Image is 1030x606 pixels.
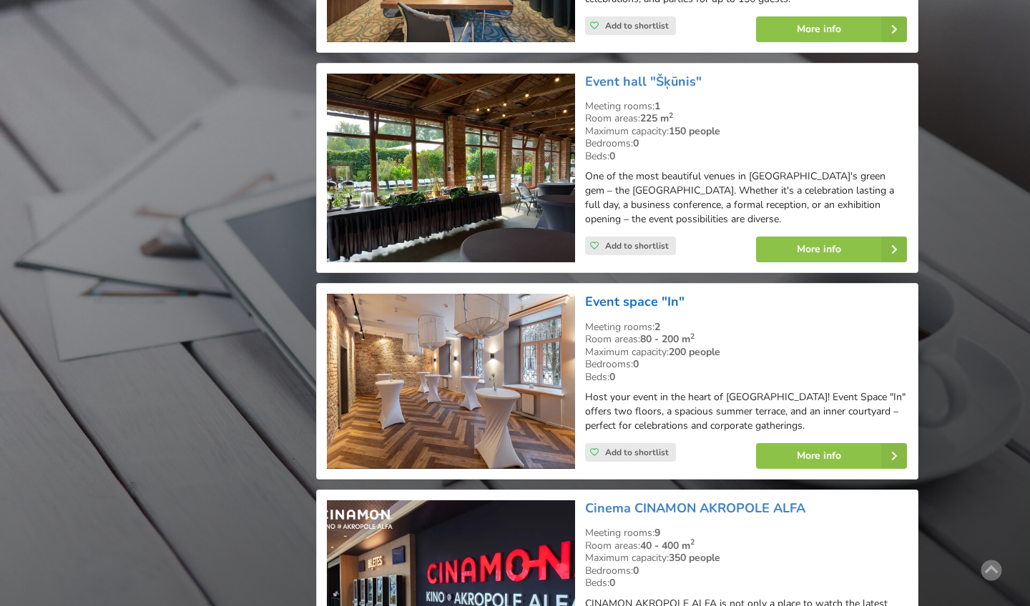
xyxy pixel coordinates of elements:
div: Maximum capacity: [585,346,907,359]
strong: 350 people [669,551,720,565]
a: Cinema CINAMON AKROPOLE ALFA [585,500,805,517]
strong: 0 [633,136,639,150]
div: Bedrooms: [585,565,907,577]
div: Room areas: [585,333,907,346]
strong: 40 - 400 m [640,539,695,552]
div: Maximum capacity: [585,125,907,138]
strong: 80 - 200 m [640,332,695,346]
img: Celebration Hall | Old Riga | Event space "In" [327,294,575,469]
strong: 0 [609,370,615,384]
strong: 1 [654,99,660,113]
strong: 9 [654,526,660,540]
strong: 0 [633,564,639,577]
span: Add to shortlist [605,240,669,252]
strong: 225 m [640,111,673,125]
strong: 200 people [669,345,720,359]
img: Unusual venues | Riga | Event hall "Šķūnis" [327,74,575,263]
a: Event space "In" [585,293,685,310]
a: Event hall "Šķūnis" [585,73,702,90]
div: Beds: [585,150,907,163]
div: Room areas: [585,540,907,552]
sup: 2 [690,331,695,342]
sup: 2 [669,110,673,121]
strong: 150 people [669,124,720,138]
div: Room areas: [585,112,907,125]
p: Host your event in the heart of [GEOGRAPHIC_DATA]! Event Space "In" offers two floors, a spacious... [585,390,907,433]
div: Meeting rooms: [585,527,907,540]
a: More info [756,237,907,262]
div: Meeting rooms: [585,100,907,113]
p: One of the most beautiful venues in [GEOGRAPHIC_DATA]'s green gem – the [GEOGRAPHIC_DATA]. Whethe... [585,169,907,227]
a: More info [756,443,907,469]
span: Add to shortlist [605,447,669,458]
strong: 0 [633,357,639,371]
strong: 0 [609,576,615,590]
div: Bedrooms: [585,358,907,371]
a: More info [756,16,907,42]
strong: 0 [609,149,615,163]
div: Beds: [585,371,907,384]
span: Add to shortlist [605,20,669,31]
div: Bedrooms: [585,137,907,150]
strong: 2 [654,320,660,334]
div: Meeting rooms: [585,321,907,334]
sup: 2 [690,537,695,547]
div: Maximum capacity: [585,552,907,565]
div: Beds: [585,577,907,590]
